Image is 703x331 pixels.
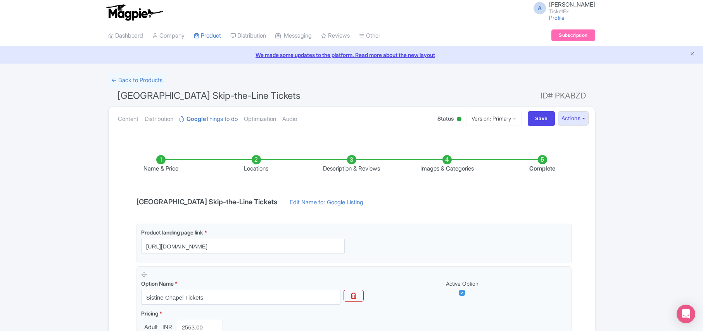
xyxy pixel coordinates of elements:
a: Subscription [551,29,595,41]
li: Description & Reviews [304,155,399,173]
a: Profile [549,14,565,21]
span: [GEOGRAPHIC_DATA] Skip-the-Line Tickets [117,90,301,101]
li: Locations [209,155,304,173]
input: Option Name [141,290,340,305]
span: Option Name [141,280,174,287]
span: Pricing [141,310,158,317]
li: Complete [495,155,590,173]
button: Actions [558,111,589,126]
div: Open Intercom Messenger [677,305,695,323]
span: [PERSON_NAME] [549,1,595,8]
a: A [PERSON_NAME] TicketEx [529,2,595,14]
span: Status [437,114,454,122]
span: Active Option [446,280,478,287]
span: ID# PKABZD [541,88,586,103]
a: Audio [282,107,297,131]
input: Product landing page link [141,239,345,253]
a: Other [359,25,380,47]
a: Reviews [321,25,350,47]
strong: Google [187,115,206,124]
a: Company [152,25,185,47]
a: Optimization [244,107,276,131]
a: Distribution [230,25,266,47]
a: Edit Name for Google Listing [282,198,371,210]
a: Version: Primary [466,111,522,126]
li: Images & Categories [399,155,495,173]
a: We made some updates to the platform. Read more about the new layout [5,51,698,59]
a: Messaging [275,25,312,47]
span: A [534,2,546,14]
li: Name & Price [113,155,209,173]
a: ← Back to Products [108,73,166,88]
a: Dashboard [108,25,143,47]
h4: [GEOGRAPHIC_DATA] Skip-the-Line Tickets [132,198,282,206]
div: Active [455,114,463,126]
a: Content [118,107,138,131]
img: logo-ab69f6fb50320c5b225c76a69d11143b.png [104,4,164,21]
input: Save [528,111,555,126]
span: Product landing page link [141,229,203,236]
a: Product [194,25,221,47]
a: GoogleThings to do [180,107,238,131]
a: Distribution [145,107,173,131]
small: TicketEx [549,9,595,14]
button: Close announcement [689,50,695,59]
